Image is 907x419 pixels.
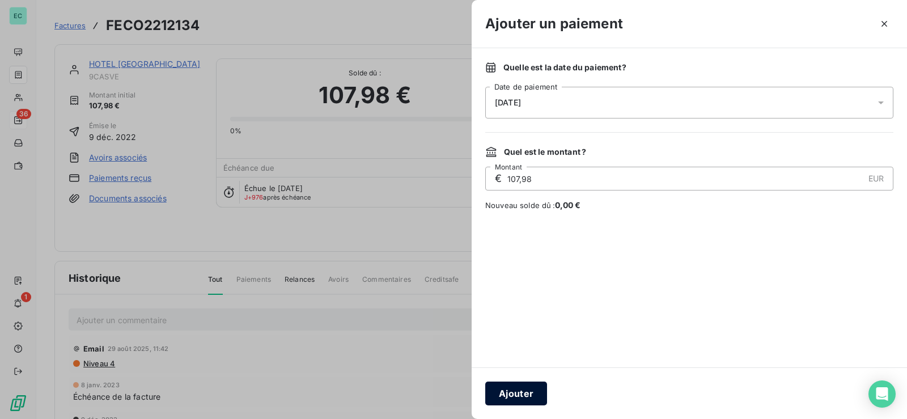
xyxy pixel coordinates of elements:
[503,62,626,73] span: Quelle est la date du paiement ?
[868,380,896,408] div: Open Intercom Messenger
[495,98,521,107] span: [DATE]
[504,146,586,158] span: Quel est le montant ?
[485,382,547,405] button: Ajouter
[485,14,623,34] h3: Ajouter un paiement
[555,200,581,210] span: 0,00 €
[485,200,893,211] span: Nouveau solde dû :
